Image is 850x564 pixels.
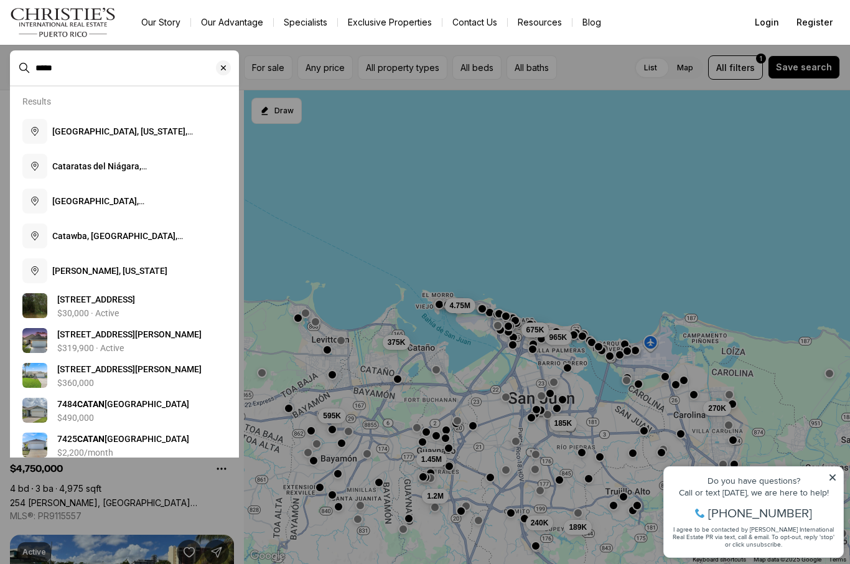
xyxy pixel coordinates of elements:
[52,231,183,253] span: Catawba, [GEOGRAPHIC_DATA], [GEOGRAPHIC_DATA]
[13,28,180,37] div: Do you have questions?
[13,40,180,49] div: Call or text [DATE], we are here to help!
[131,14,190,31] a: Our Story
[57,413,94,423] p: $490,000
[57,343,124,353] p: $319,900 · Active
[17,149,231,184] button: Cataratas del Niágara, [GEOGRAPHIC_DATA], [GEOGRAPHIC_DATA]
[17,114,231,149] button: [GEOGRAPHIC_DATA], [US_STATE], [GEOGRAPHIC_DATA]
[57,329,202,339] span: [STREET_ADDRESS][PERSON_NAME]
[57,399,189,409] span: 7484 [GEOGRAPHIC_DATA]
[796,17,833,27] span: Register
[572,14,611,31] a: Blog
[57,308,119,318] p: $30,000 · Active
[216,51,238,85] button: Clear search input
[755,17,779,27] span: Login
[57,378,94,388] p: $360,000
[338,14,442,31] a: Exclusive Properties
[17,184,231,219] button: [GEOGRAPHIC_DATA], [GEOGRAPHIC_DATA], [GEOGRAPHIC_DATA]
[22,96,51,106] p: Results
[16,77,177,100] span: I agree to be contacted by [PERSON_NAME] International Real Estate PR via text, call & email. To ...
[442,14,507,31] button: Contact Us
[51,59,155,71] span: [PHONE_NUMBER]
[747,10,787,35] button: Login
[57,364,202,374] span: [STREET_ADDRESS][PERSON_NAME]
[17,393,231,428] a: View details: 7484 CATANIA LOOP
[52,161,225,184] span: Cataratas del Niágara, [GEOGRAPHIC_DATA], [GEOGRAPHIC_DATA]
[17,428,231,463] a: View details: 7425 CATANIA LOOP
[52,266,167,276] span: [PERSON_NAME], [US_STATE]
[508,14,572,31] a: Resources
[274,14,337,31] a: Specialists
[52,196,225,219] span: [GEOGRAPHIC_DATA], [GEOGRAPHIC_DATA], [GEOGRAPHIC_DATA]
[77,399,105,409] b: CATAN
[77,434,105,444] b: CATAN
[17,323,231,358] a: View details: 136 CATALDO WAY
[57,448,113,458] p: $2,200/month
[17,288,231,323] a: View details: 8681 N CATAPANE LOOP
[17,219,231,253] button: Catawba, [GEOGRAPHIC_DATA], [GEOGRAPHIC_DATA]
[17,253,231,288] button: [PERSON_NAME], [US_STATE]
[17,358,231,393] a: View details: 1309 CATALANI LN
[57,434,189,444] span: 7425 [GEOGRAPHIC_DATA]
[10,7,116,37] img: logo
[57,294,135,304] span: [STREET_ADDRESS]
[789,10,840,35] button: Register
[52,126,193,149] span: [GEOGRAPHIC_DATA], [US_STATE], [GEOGRAPHIC_DATA]
[191,14,273,31] a: Our Advantage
